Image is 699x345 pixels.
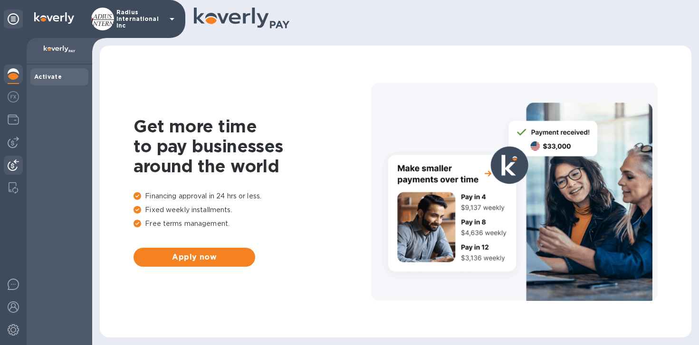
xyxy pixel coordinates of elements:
img: Logo [34,12,74,24]
p: Fixed weekly installments. [134,205,371,215]
span: Apply now [141,252,248,263]
p: Free terms management. [134,219,371,229]
img: Wallets [8,114,19,125]
div: Unpin categories [4,9,23,28]
p: Financing approval in 24 hrs or less. [134,191,371,201]
p: Radius International Inc [116,9,164,29]
img: Foreign exchange [8,91,19,103]
button: Apply now [134,248,255,267]
h1: Get more time to pay businesses around the world [134,116,371,176]
b: Activate [34,73,62,80]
